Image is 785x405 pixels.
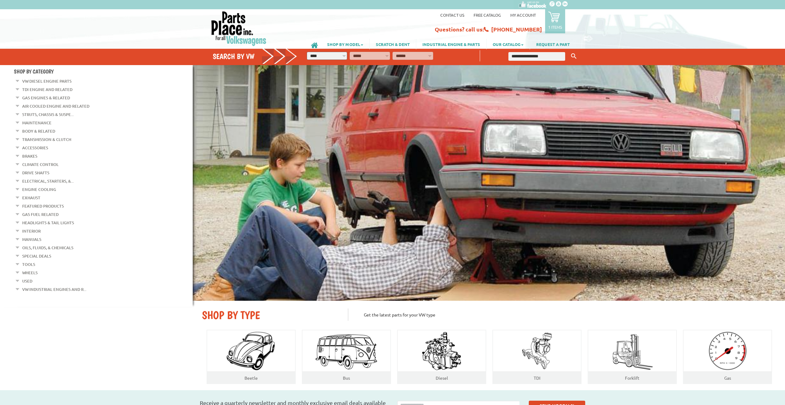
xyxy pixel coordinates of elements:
a: TDI Engine and Related [22,85,72,93]
a: VW Diesel Engine Parts [22,77,72,85]
a: Forklift [625,375,639,381]
a: SHOP BY MODEL [321,39,369,49]
button: Keyword Search [569,51,578,61]
a: Gas Engines & Related [22,94,70,102]
p: 1 items [548,24,562,30]
img: Diesel [419,330,464,372]
a: Headlights & Tail Lights [22,219,74,227]
a: Gas [724,375,731,381]
a: Tools [22,260,35,268]
a: Exhaust [22,194,40,202]
h4: Shop By Category [14,68,193,75]
p: Get the latest parts for your VW type [348,308,776,321]
a: Free Catalog [474,12,501,18]
a: Body & Related [22,127,55,135]
img: Gas [703,330,752,372]
a: Brakes [22,152,37,160]
a: Maintenance [22,119,51,127]
img: First slide [900x500] [193,65,785,301]
a: OUR CATALOG [487,39,530,49]
a: 1 items [545,9,565,33]
a: VW Industrial Engines and R... [22,285,86,293]
a: Interior [22,227,41,235]
h4: Search by VW [213,52,297,61]
a: Featured Products [22,202,64,210]
a: Transmission & Clutch [22,135,71,143]
img: Forklift [611,330,654,372]
a: Bus [343,375,350,381]
a: REQUEST A PART [530,39,576,49]
h2: SHOP BY TYPE [202,308,339,322]
img: Bus [314,332,379,370]
a: Manuals [22,235,41,243]
a: Diesel [436,375,448,381]
a: Air Cooled Engine and Related [22,102,89,110]
a: Beetle [245,375,258,381]
a: TDI [534,375,540,381]
a: SCRATCH & DENT [370,39,416,49]
a: Electrical, Starters, &... [22,177,74,185]
a: My Account [510,12,536,18]
a: Drive Shafts [22,169,49,177]
img: Beatle [220,330,282,372]
img: Parts Place Inc! [211,11,267,46]
a: Climate Control [22,160,59,168]
a: Wheels [22,269,38,277]
img: TDI [517,330,557,372]
a: INDUSTRIAL ENGINE & PARTS [416,39,486,49]
a: Oils, Fluids, & Chemicals [22,244,73,252]
a: Engine Cooling [22,185,56,193]
a: Accessories [22,144,48,152]
a: Gas Fuel Related [22,210,59,218]
a: Struts, Chassis & Suspe... [22,110,74,118]
a: Used [22,277,32,285]
a: Contact us [440,12,464,18]
a: Special Deals [22,252,51,260]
